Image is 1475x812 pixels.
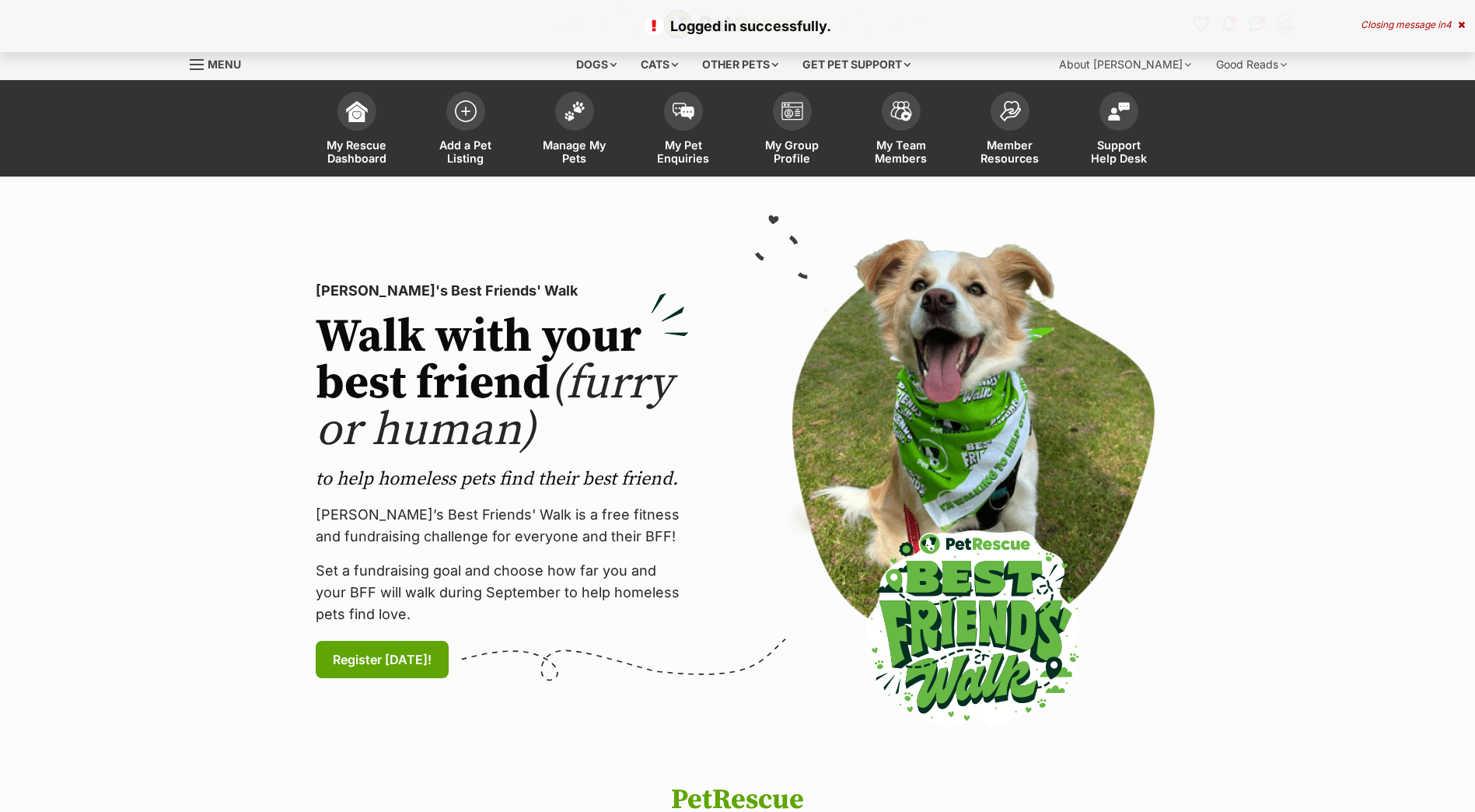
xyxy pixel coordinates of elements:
div: Good Reads [1205,49,1298,80]
span: Menu [208,58,241,71]
img: help-desk-icon-fdf02630f3aa405de69fd3d07c3f3aa587a6932b1a1747fa1d2bba05be0121f9.svg [1108,102,1130,121]
span: Member Resources [975,138,1045,165]
a: Register [DATE]! [316,641,449,678]
img: add-pet-listing-icon-0afa8454b4691262ce3f59096e99ab1cd57d4a30225e0717b998d2c9b9846f56.svg [455,100,477,122]
span: Support Help Desk [1084,138,1154,165]
div: Get pet support [792,49,921,80]
span: Add a Pet Listing [431,138,501,165]
div: Other pets [691,49,789,80]
a: My Group Profile [738,84,847,177]
img: group-profile-icon-3fa3cf56718a62981997c0bc7e787c4b2cf8bcc04b72c1350f741eb67cf2f40e.svg [781,102,803,121]
a: Add a Pet Listing [411,84,520,177]
p: Set a fundraising goal and choose how far you and your BFF will walk during September to help hom... [316,560,689,625]
span: (furry or human) [316,355,673,460]
span: My Rescue Dashboard [322,138,392,165]
span: My Group Profile [757,138,827,165]
a: Menu [190,49,252,77]
span: My Team Members [866,138,936,165]
div: About [PERSON_NAME] [1048,49,1202,80]
span: My Pet Enquiries [648,138,718,165]
div: Cats [630,49,689,80]
a: Manage My Pets [520,84,629,177]
p: [PERSON_NAME]'s Best Friends' Walk [316,280,689,302]
img: manage-my-pets-icon-02211641906a0b7f246fdf0571729dbe1e7629f14944591b6c1af311fb30b64b.svg [564,101,585,121]
a: My Team Members [847,84,956,177]
img: dashboard-icon-eb2f2d2d3e046f16d808141f083e7271f6b2e854fb5c12c21221c1fb7104beca.svg [346,100,368,122]
img: team-members-icon-5396bd8760b3fe7c0b43da4ab00e1e3bb1a5d9ba89233759b79545d2d3fc5d0d.svg [890,101,912,121]
h2: Walk with your best friend [316,314,689,454]
a: My Pet Enquiries [629,84,738,177]
p: to help homeless pets find their best friend. [316,467,689,492]
img: member-resources-icon-8e73f808a243e03378d46382f2149f9095a855e16c252ad45f914b54edf8863c.svg [999,100,1021,121]
a: Member Resources [956,84,1064,177]
div: Dogs [565,49,627,80]
img: pet-enquiries-icon-7e3ad2cf08bfb03b45e93fb7055b45f3efa6380592205ae92323e6603595dc1f.svg [673,103,694,120]
span: Manage My Pets [540,138,610,165]
a: Support Help Desk [1064,84,1173,177]
a: My Rescue Dashboard [302,84,411,177]
p: [PERSON_NAME]’s Best Friends' Walk is a free fitness and fundraising challenge for everyone and t... [316,504,689,548]
span: Register [DATE]! [333,650,432,669]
